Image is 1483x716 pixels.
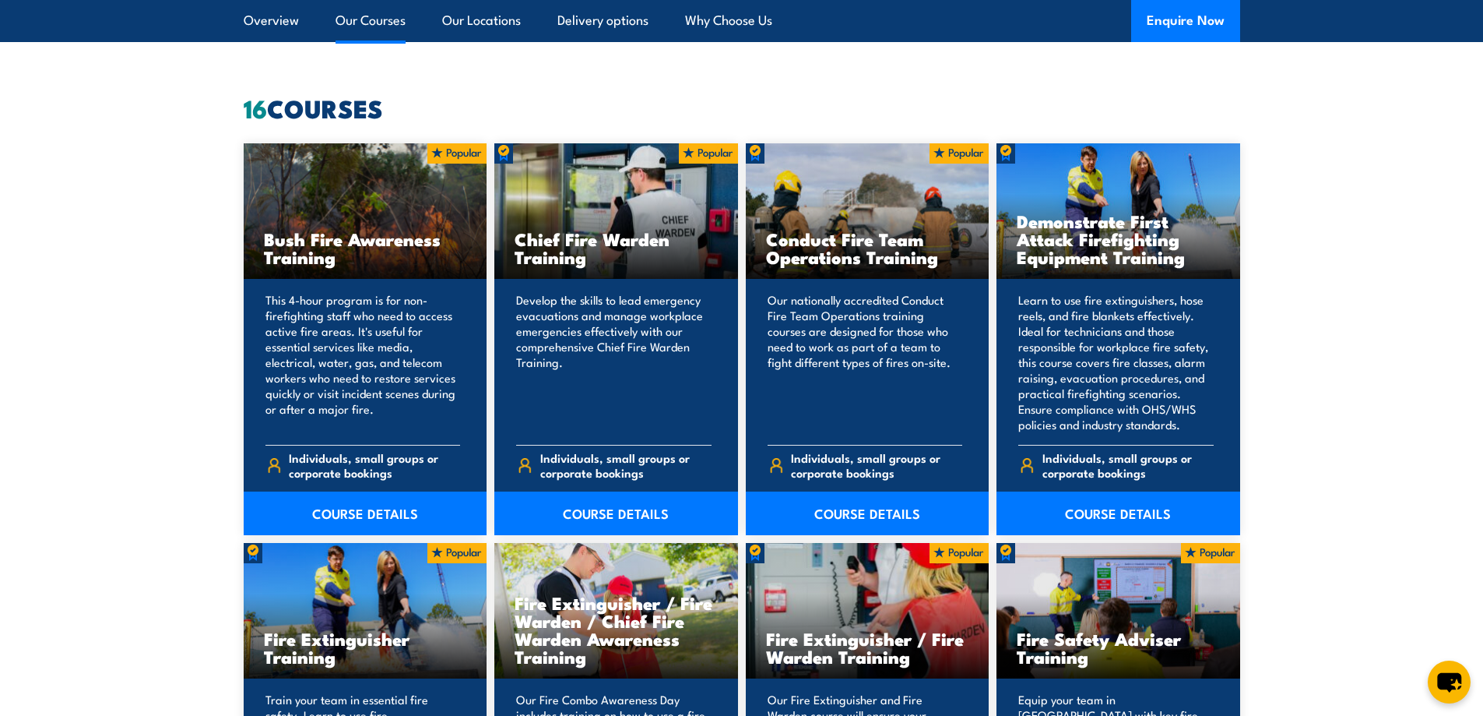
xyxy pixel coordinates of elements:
a: COURSE DETAILS [746,492,989,535]
strong: 16 [244,88,267,127]
h3: Bush Fire Awareness Training [264,230,467,266]
span: Individuals, small groups or corporate bookings [1042,450,1214,480]
h3: Demonstrate First Attack Firefighting Equipment Training [1017,212,1220,266]
h3: Fire Safety Adviser Training [1017,630,1220,665]
button: chat-button [1428,661,1471,704]
a: COURSE DETAILS [996,492,1240,535]
h2: COURSES [244,97,1240,118]
p: Our nationally accredited Conduct Fire Team Operations training courses are designed for those wh... [768,292,963,432]
a: COURSE DETAILS [244,492,487,535]
h3: Chief Fire Warden Training [515,230,718,266]
span: Individuals, small groups or corporate bookings [289,450,460,480]
span: Individuals, small groups or corporate bookings [540,450,712,480]
p: This 4-hour program is for non-firefighting staff who need to access active fire areas. It's usef... [265,292,461,432]
h3: Conduct Fire Team Operations Training [766,230,969,266]
p: Develop the skills to lead emergency evacuations and manage workplace emergencies effectively wit... [516,292,712,432]
h3: Fire Extinguisher / Fire Warden / Chief Fire Warden Awareness Training [515,594,718,665]
h3: Fire Extinguisher Training [264,630,467,665]
h3: Fire Extinguisher / Fire Warden Training [766,630,969,665]
span: Individuals, small groups or corporate bookings [791,450,962,480]
a: COURSE DETAILS [494,492,738,535]
p: Learn to use fire extinguishers, hose reels, and fire blankets effectively. Ideal for technicians... [1018,292,1214,432]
